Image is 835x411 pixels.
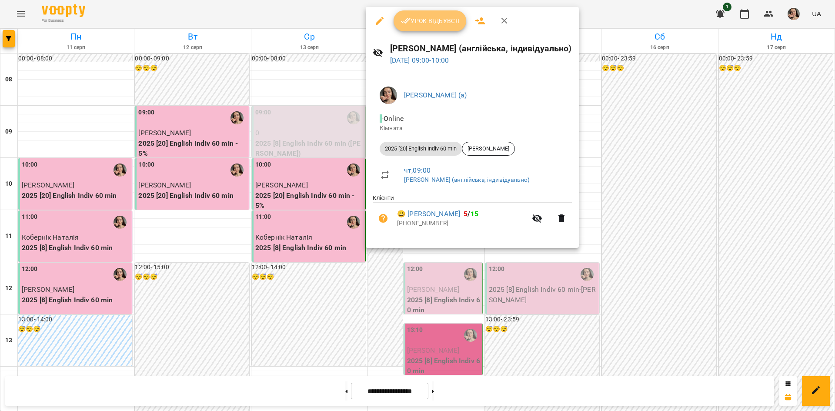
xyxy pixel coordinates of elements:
[380,145,462,153] span: 2025 [20] English Indiv 60 min
[394,10,467,31] button: Урок відбувся
[397,219,527,228] p: [PHONE_NUMBER]
[462,145,514,153] span: [PERSON_NAME]
[464,210,468,218] span: 5
[401,16,460,26] span: Урок відбувся
[390,42,572,55] h6: [PERSON_NAME] (англійська, індивідуально)
[404,91,467,99] a: [PERSON_NAME] (а)
[373,208,394,229] button: Візит ще не сплачено. Додати оплату?
[471,210,478,218] span: 15
[373,194,572,237] ul: Клієнти
[380,124,565,133] p: Кімната
[390,56,449,64] a: [DATE] 09:00-10:00
[464,210,478,218] b: /
[462,142,515,156] div: [PERSON_NAME]
[404,166,431,174] a: чт , 09:00
[397,209,460,219] a: 😀 [PERSON_NAME]
[380,87,397,104] img: aaa0aa5797c5ce11638e7aad685b53dd.jpeg
[404,176,530,183] a: [PERSON_NAME] (англійська, індивідуально)
[380,114,405,123] span: - Online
